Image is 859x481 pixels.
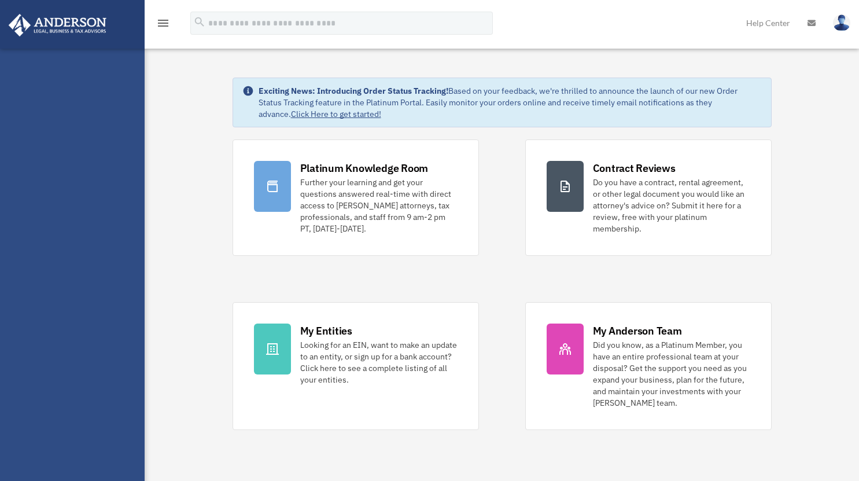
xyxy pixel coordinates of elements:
[593,324,682,338] div: My Anderson Team
[525,302,772,430] a: My Anderson Team Did you know, as a Platinum Member, you have an entire professional team at your...
[233,139,479,256] a: Platinum Knowledge Room Further your learning and get your questions answered real-time with dire...
[833,14,850,31] img: User Pic
[156,16,170,30] i: menu
[300,324,352,338] div: My Entities
[593,161,676,175] div: Contract Reviews
[593,339,750,409] div: Did you know, as a Platinum Member, you have an entire professional team at your disposal? Get th...
[156,20,170,30] a: menu
[5,14,110,36] img: Anderson Advisors Platinum Portal
[300,177,458,234] div: Further your learning and get your questions answered real-time with direct access to [PERSON_NAM...
[291,109,381,119] a: Click Here to get started!
[593,177,750,234] div: Do you have a contract, rental agreement, or other legal document you would like an attorney's ad...
[259,86,448,96] strong: Exciting News: Introducing Order Status Tracking!
[233,302,479,430] a: My Entities Looking for an EIN, want to make an update to an entity, or sign up for a bank accoun...
[259,85,762,120] div: Based on your feedback, we're thrilled to announce the launch of our new Order Status Tracking fe...
[525,139,772,256] a: Contract Reviews Do you have a contract, rental agreement, or other legal document you would like...
[193,16,206,28] i: search
[300,161,429,175] div: Platinum Knowledge Room
[300,339,458,385] div: Looking for an EIN, want to make an update to an entity, or sign up for a bank account? Click her...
